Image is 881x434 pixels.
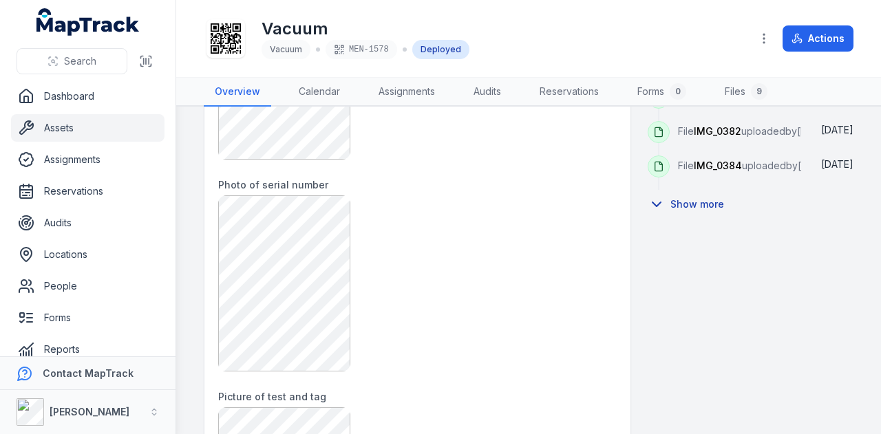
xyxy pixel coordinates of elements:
[288,78,351,107] a: Calendar
[821,158,853,170] span: [DATE]
[821,158,853,170] time: 2/14/2025, 4:45:14 PM
[262,18,469,40] h1: Vacuum
[36,8,140,36] a: MapTrack
[17,48,127,74] button: Search
[11,209,164,237] a: Audits
[11,83,164,110] a: Dashboard
[648,190,733,219] button: Show more
[714,78,778,107] a: Files9
[218,391,326,402] span: Picture of test and tag
[412,40,469,59] div: Deployed
[368,78,446,107] a: Assignments
[626,78,697,107] a: Forms0
[11,177,164,205] a: Reservations
[11,241,164,268] a: Locations
[678,160,875,171] span: File uploaded by [PERSON_NAME]
[783,25,853,52] button: Actions
[326,40,397,59] div: MEN-1578
[11,272,164,300] a: People
[821,124,853,135] time: 2/14/2025, 4:45:14 PM
[694,160,742,171] span: IMG_0384
[463,78,512,107] a: Audits
[678,125,874,137] span: File uploaded by [PERSON_NAME]
[694,125,741,137] span: IMG_0382
[218,179,328,191] span: Photo of serial number
[11,304,164,332] a: Forms
[50,406,129,417] strong: [PERSON_NAME]
[751,83,767,100] div: 9
[204,78,271,107] a: Overview
[43,367,134,379] strong: Contact MapTrack
[529,78,610,107] a: Reservations
[64,54,96,68] span: Search
[11,114,164,142] a: Assets
[11,336,164,363] a: Reports
[670,83,686,100] div: 0
[11,146,164,173] a: Assignments
[270,44,302,54] span: Vacuum
[821,124,853,135] span: [DATE]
